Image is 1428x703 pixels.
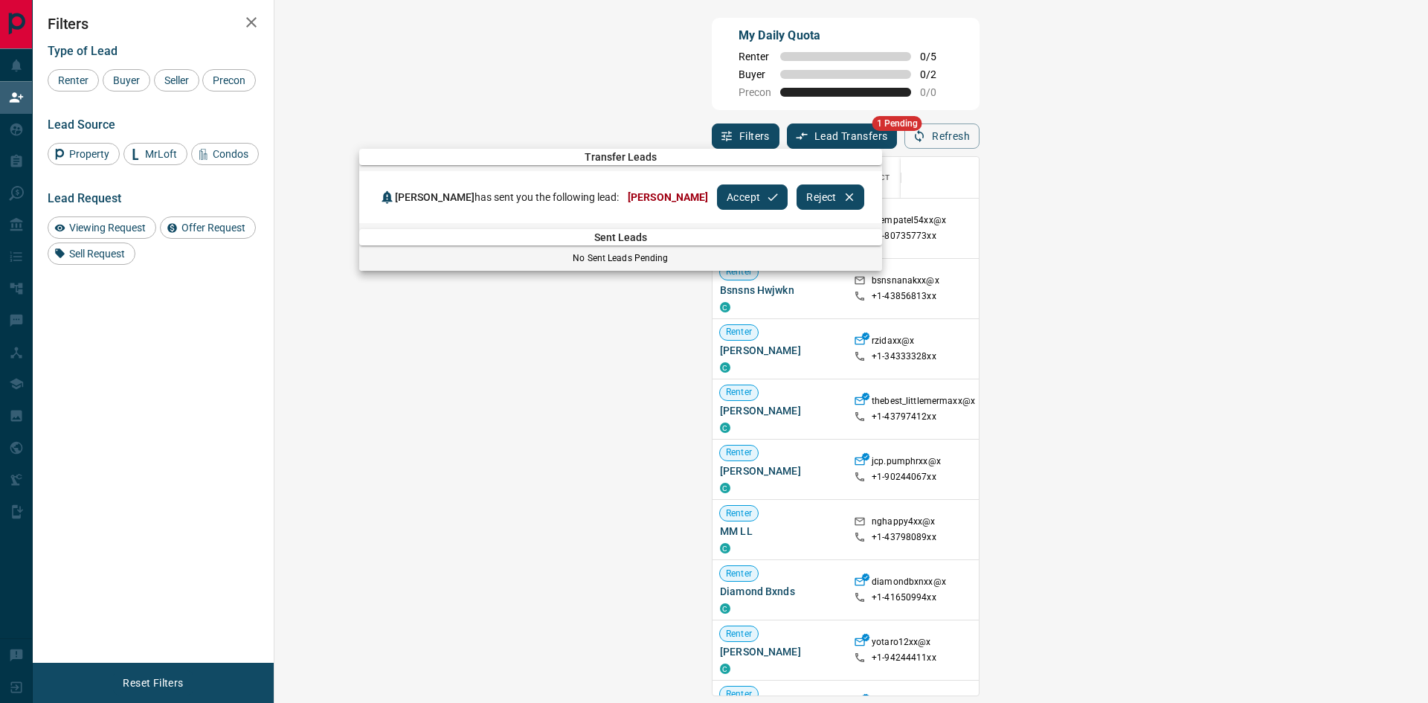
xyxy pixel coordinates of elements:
button: Reject [797,184,863,210]
span: Sent Leads [359,231,882,243]
span: [PERSON_NAME] [628,191,708,203]
p: No Sent Leads Pending [359,251,882,265]
button: Accept [717,184,788,210]
span: Transfer Leads [359,151,882,163]
span: [PERSON_NAME] [395,191,475,203]
span: has sent you the following lead: [395,191,619,203]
